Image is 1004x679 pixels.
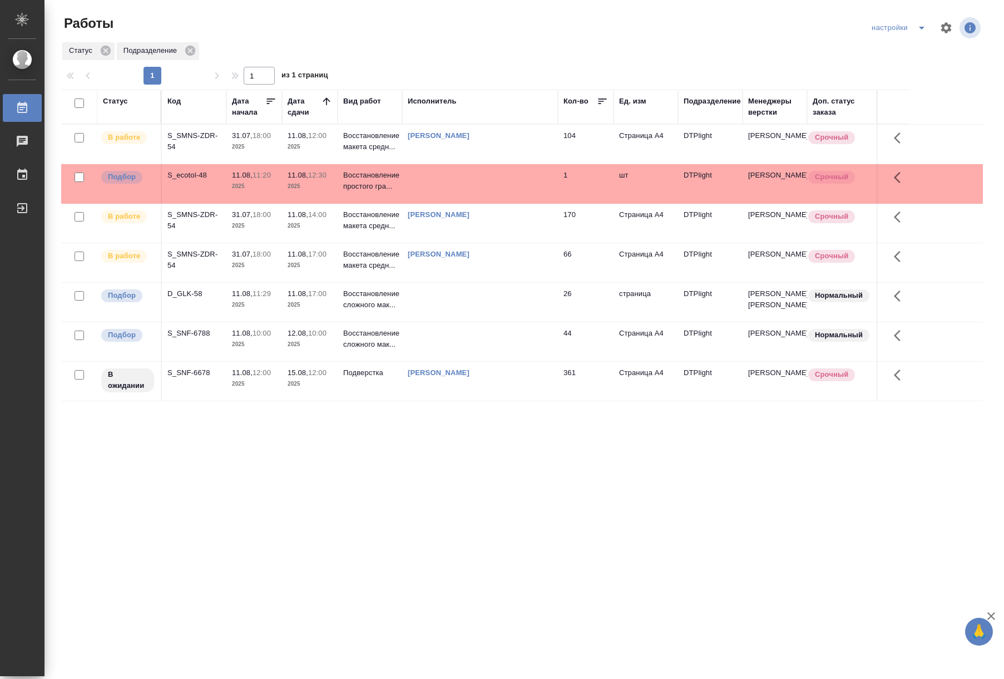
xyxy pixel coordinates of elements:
p: 11.08, [288,171,308,179]
p: 11.08, [232,289,253,298]
p: 11:29 [253,289,271,298]
p: 31.07, [232,210,253,219]
p: 11.08, [288,250,308,258]
button: Здесь прячутся важные кнопки [887,322,914,349]
p: Подверстка [343,367,397,378]
p: 2025 [232,339,276,350]
div: Ед. изм [619,96,646,107]
div: split button [869,19,933,37]
a: [PERSON_NAME] [408,131,469,140]
td: Страница А4 [614,322,678,361]
div: Код [167,96,181,107]
p: 18:00 [253,210,271,219]
p: Срочный [815,171,848,183]
p: Восстановление простого гра... [343,170,397,192]
button: Здесь прячутся важные кнопки [887,125,914,151]
p: [PERSON_NAME], [PERSON_NAME] [748,288,802,311]
td: 26 [558,283,614,322]
p: Восстановление макета средн... [343,249,397,271]
p: Восстановление сложного мак... [343,328,397,350]
td: DTPlight [678,283,743,322]
p: 17:00 [308,289,327,298]
p: 14:00 [308,210,327,219]
td: Страница А4 [614,243,678,282]
button: Здесь прячутся важные кнопки [887,283,914,309]
td: Страница А4 [614,362,678,401]
p: 11.08, [288,210,308,219]
p: 2025 [288,339,332,350]
p: 11:20 [253,171,271,179]
p: В работе [108,132,140,143]
div: Исполнитель [408,96,457,107]
td: 104 [558,125,614,164]
div: Кол-во [563,96,588,107]
p: 11.08, [288,289,308,298]
button: Здесь прячутся важные кнопки [887,204,914,230]
p: [PERSON_NAME] [748,328,802,339]
p: 12:30 [308,171,327,179]
span: Посмотреть информацию [960,17,983,38]
span: из 1 страниц [281,68,328,85]
p: 17:00 [308,250,327,258]
div: Можно подбирать исполнителей [100,170,155,185]
p: 2025 [232,378,276,390]
p: 11.08, [288,131,308,140]
td: DTPlight [678,243,743,282]
div: Статус [103,96,128,107]
td: DTPlight [678,204,743,243]
div: Исполнитель выполняет работу [100,130,155,145]
p: 12:00 [308,368,327,377]
span: 🙏 [970,620,988,643]
p: В работе [108,211,140,222]
p: 10:00 [308,329,327,337]
button: Здесь прячутся важные кнопки [887,362,914,388]
button: Здесь прячутся важные кнопки [887,164,914,191]
div: Вид работ [343,96,381,107]
td: 66 [558,243,614,282]
p: 31.07, [232,131,253,140]
div: Статус [62,42,115,60]
div: S_SMNS-ZDR-54 [167,249,221,271]
p: 2025 [232,220,276,232]
p: 12.08, [288,329,308,337]
div: S_SNF-6788 [167,328,221,339]
p: Срочный [815,369,848,380]
td: 44 [558,322,614,361]
p: Подразделение [123,45,181,56]
p: Нормальный [815,329,863,341]
p: Подбор [108,290,136,301]
p: 2025 [232,181,276,192]
p: В ожидании [108,369,147,391]
p: Восстановление сложного мак... [343,288,397,311]
p: [PERSON_NAME] [748,209,802,220]
div: Дата сдачи [288,96,321,118]
p: 2025 [288,141,332,152]
a: [PERSON_NAME] [408,368,469,377]
a: [PERSON_NAME] [408,210,469,219]
div: S_SNF-6678 [167,367,221,378]
div: Исполнитель назначен, приступать к работе пока рано [100,367,155,393]
p: 2025 [288,378,332,390]
td: DTPlight [678,322,743,361]
p: 31.07, [232,250,253,258]
p: [PERSON_NAME] [748,130,802,141]
p: Подбор [108,171,136,183]
p: 11.08, [232,329,253,337]
p: 2025 [232,141,276,152]
p: 2025 [232,299,276,311]
p: 11.08, [232,368,253,377]
td: 361 [558,362,614,401]
p: 12:00 [308,131,327,140]
p: Срочный [815,132,848,143]
span: Настроить таблицу [933,14,960,41]
p: [PERSON_NAME] [748,170,802,181]
p: Статус [69,45,96,56]
a: [PERSON_NAME] [408,250,469,258]
div: Доп. статус заказа [813,96,871,118]
p: [PERSON_NAME] [748,249,802,260]
div: S_ecotol-48 [167,170,221,181]
p: Восстановление макета средн... [343,209,397,232]
p: Срочный [815,211,848,222]
p: 2025 [232,260,276,271]
td: 170 [558,204,614,243]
